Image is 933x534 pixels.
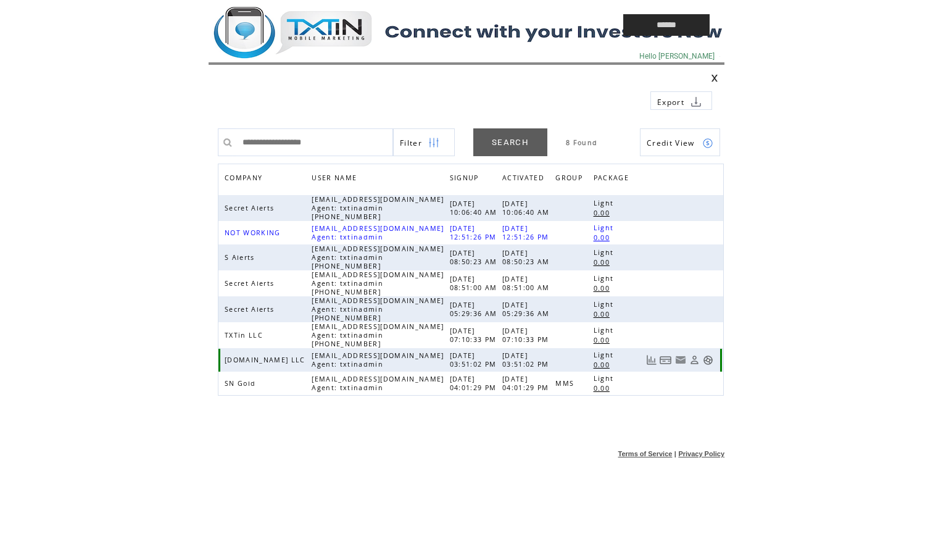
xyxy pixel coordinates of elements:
span: [DATE] 05:29:36 AM [502,301,553,318]
span: Light [594,326,617,335]
span: Show Credits View [647,138,695,148]
a: Privacy Policy [678,450,724,457]
span: MMS [555,379,577,388]
span: Light [594,248,617,257]
span: Light [594,223,617,232]
span: [DATE] 05:29:36 AM [450,301,500,318]
img: credits.png [702,138,713,149]
span: [EMAIL_ADDRESS][DOMAIN_NAME] Agent: txtinadmin [312,375,444,392]
a: 0.00 [594,232,616,243]
a: 0.00 [594,257,616,267]
span: [DATE] 12:51:26 PM [502,224,552,241]
span: [DATE] 10:06:40 AM [502,199,553,217]
a: ACTIVATED [502,170,550,188]
span: PACKAGE [594,170,632,188]
a: Export [650,91,712,110]
span: GROUP [555,170,586,188]
span: 0.00 [594,209,613,217]
span: 8 Found [566,138,597,147]
span: Secret Alerts [225,305,277,314]
span: 0.00 [594,384,613,393]
a: 0.00 [594,207,616,218]
span: Light [594,199,617,207]
span: Light [594,300,617,309]
span: S Alerts [225,253,258,262]
span: 0.00 [594,336,613,344]
a: 0.00 [594,383,616,393]
span: [DATE] 08:50:23 AM [450,249,500,266]
span: [DATE] 10:06:40 AM [450,199,500,217]
span: Secret Alerts [225,204,277,212]
a: Support [703,355,713,365]
span: NOT WORKING [225,228,284,237]
span: [DATE] 04:01:29 PM [502,375,552,392]
span: SIGNUP [450,170,482,188]
span: TXTin LLC [225,331,266,340]
img: download.png [690,96,702,107]
span: [EMAIL_ADDRESS][DOMAIN_NAME] Agent: txtinadmin [PHONE_NUMBER] [312,270,444,296]
span: Secret Alerts [225,279,277,288]
a: PACKAGE [594,170,635,188]
a: Credit View [640,128,720,156]
span: [DATE] 07:10:33 PM [502,327,552,344]
span: Export to csv file [657,97,684,107]
span: [DATE] 03:51:02 PM [450,351,500,369]
span: Light [594,351,617,359]
span: SN Gold [225,379,259,388]
a: SEARCH [473,128,547,156]
span: [DATE] 12:51:26 PM [450,224,500,241]
a: View Profile [689,355,700,365]
img: filters.png [428,129,439,157]
span: [DATE] 08:51:00 AM [502,275,553,292]
span: [EMAIL_ADDRESS][DOMAIN_NAME] Agent: txtinadmin [PHONE_NUMBER] [312,322,444,348]
a: COMPANY [225,173,265,181]
span: [DATE] 07:10:33 PM [450,327,500,344]
a: 0.00 [594,359,616,370]
span: USER NAME [312,170,360,188]
a: USER NAME [312,173,360,181]
span: [DATE] 03:51:02 PM [502,351,552,369]
span: [EMAIL_ADDRESS][DOMAIN_NAME] Agent: txtinadmin [PHONE_NUMBER] [312,296,444,322]
span: | [674,450,676,457]
a: View Bills [660,355,672,365]
span: 0.00 [594,284,613,293]
span: 0.00 [594,361,613,369]
span: Light [594,374,617,383]
span: COMPANY [225,170,265,188]
span: 0.00 [594,258,613,267]
a: SIGNUP [450,173,482,181]
a: GROUP [555,170,589,188]
a: 0.00 [594,335,616,345]
span: [EMAIL_ADDRESS][DOMAIN_NAME] Agent: txtinadmin [312,224,444,241]
span: [EMAIL_ADDRESS][DOMAIN_NAME] Agent: txtinadmin [312,351,444,369]
span: Hello [PERSON_NAME] [639,52,715,60]
span: 0.00 [594,310,613,319]
a: Resend welcome email to this user [675,354,686,365]
span: [DATE] 08:51:00 AM [450,275,500,292]
span: [EMAIL_ADDRESS][DOMAIN_NAME] Agent: txtinadmin [PHONE_NUMBER] [312,195,444,221]
a: 0.00 [594,283,616,293]
a: View Usage [646,355,657,365]
span: [DATE] 04:01:29 PM [450,375,500,392]
span: [DATE] 08:50:23 AM [502,249,553,266]
span: Light [594,274,617,283]
span: [DOMAIN_NAME] LLC [225,356,309,364]
a: 0.00 [594,309,616,319]
span: ACTIVATED [502,170,547,188]
span: 0.00 [594,233,613,242]
a: Terms of Service [618,450,673,457]
span: Show filters [400,138,422,148]
a: Filter [393,128,455,156]
span: [EMAIL_ADDRESS][DOMAIN_NAME] Agent: txtinadmin [PHONE_NUMBER] [312,244,444,270]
